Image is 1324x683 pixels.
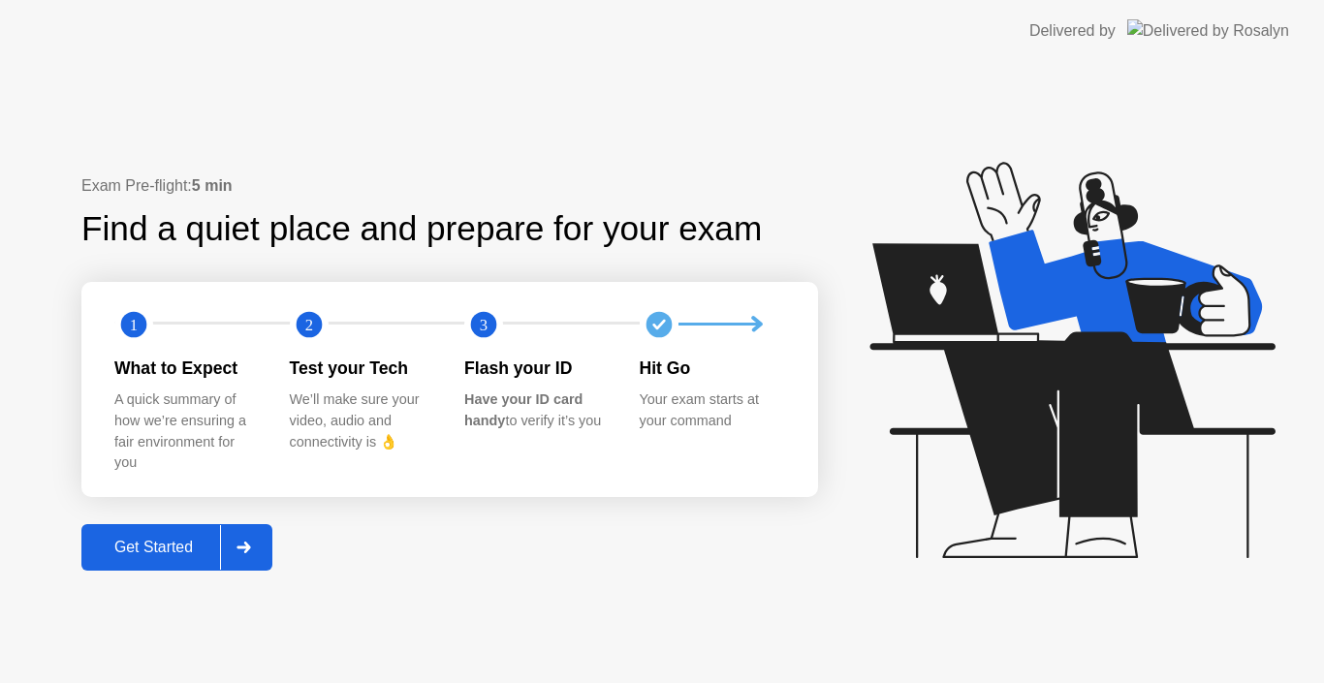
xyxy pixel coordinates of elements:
text: 3 [480,316,488,334]
div: Hit Go [640,356,784,381]
div: Delivered by [1029,19,1116,43]
div: A quick summary of how we’re ensuring a fair environment for you [114,389,259,473]
div: Get Started [87,539,220,556]
div: What to Expect [114,356,259,381]
div: We’ll make sure your video, audio and connectivity is 👌 [290,389,434,452]
text: 2 [304,316,312,334]
div: Flash your ID [464,356,609,381]
button: Get Started [81,524,272,571]
div: Find a quiet place and prepare for your exam [81,203,765,255]
b: Have your ID card handy [464,391,583,428]
text: 1 [130,316,138,334]
div: Your exam starts at your command [640,389,784,431]
img: Delivered by Rosalyn [1127,19,1289,42]
div: to verify it’s you [464,389,609,431]
div: Test your Tech [290,356,434,381]
div: Exam Pre-flight: [81,174,818,198]
b: 5 min [192,177,233,194]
